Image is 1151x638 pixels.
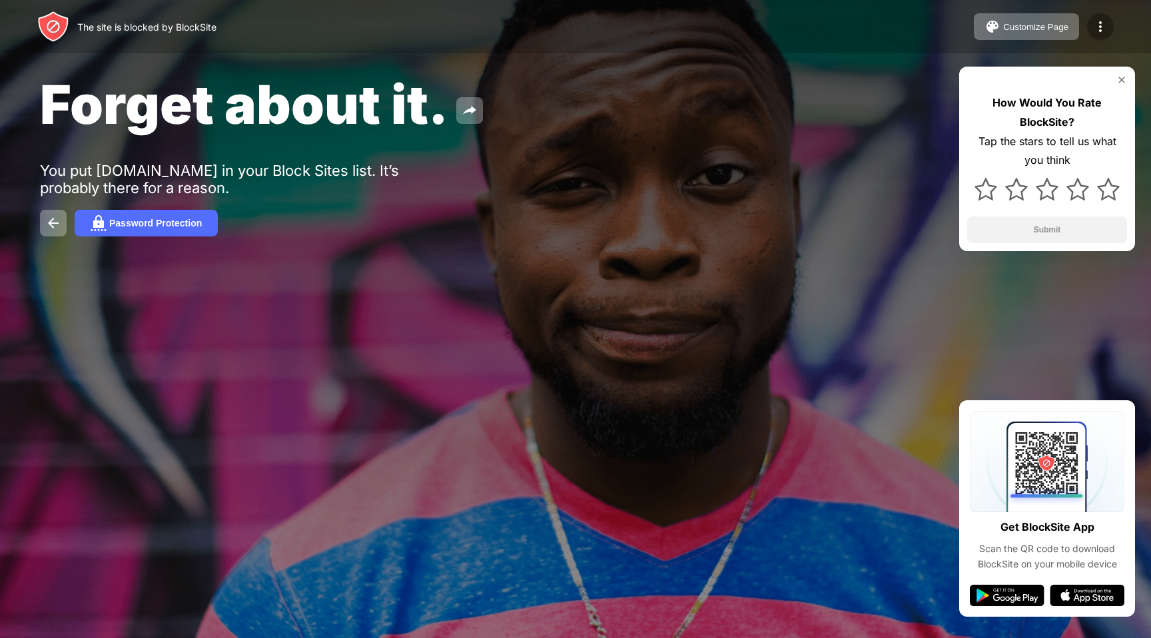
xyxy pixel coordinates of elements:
div: Scan the QR code to download BlockSite on your mobile device [970,541,1124,571]
img: menu-icon.svg [1092,19,1108,35]
span: Forget about it. [40,72,448,137]
img: share.svg [462,103,478,119]
div: Password Protection [109,218,202,228]
button: Customize Page [974,13,1079,40]
img: rate-us-close.svg [1116,75,1127,85]
img: star.svg [1005,178,1028,200]
img: header-logo.svg [37,11,69,43]
div: The site is blocked by BlockSite [77,21,216,33]
img: star.svg [974,178,997,200]
div: How Would You Rate BlockSite? [967,93,1127,132]
img: google-play.svg [970,585,1044,606]
div: Get BlockSite App [1000,517,1094,537]
img: app-store.svg [1050,585,1124,606]
img: password.svg [91,215,107,231]
img: pallet.svg [984,19,1000,35]
img: star.svg [1066,178,1089,200]
button: Submit [967,216,1127,243]
img: qrcode.svg [970,411,1124,512]
div: Tap the stars to tell us what you think [967,132,1127,170]
img: back.svg [45,215,61,231]
img: star.svg [1097,178,1120,200]
button: Password Protection [75,210,218,236]
div: Customize Page [1003,22,1068,32]
div: You put [DOMAIN_NAME] in your Block Sites list. It’s probably there for a reason. [40,162,452,196]
img: star.svg [1036,178,1058,200]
